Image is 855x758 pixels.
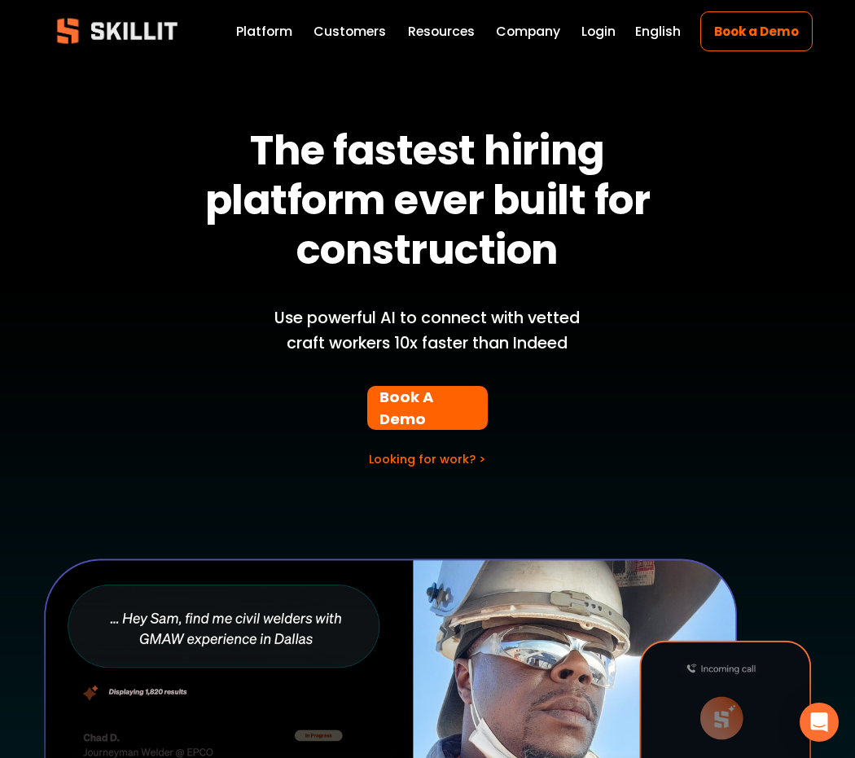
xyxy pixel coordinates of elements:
[581,20,616,42] a: Login
[367,386,488,430] a: Book A Demo
[369,451,486,467] a: Looking for work? >
[408,20,475,42] a: folder dropdown
[700,11,812,51] a: Book a Demo
[496,20,560,42] a: Company
[270,305,585,357] p: Use powerful AI to connect with vetted craft workers 10x faster than Indeed
[408,22,475,42] span: Resources
[635,20,681,42] div: language picker
[236,20,292,42] a: Platform
[205,122,659,278] strong: The fastest hiring platform ever built for construction
[313,20,386,42] a: Customers
[635,22,681,42] span: English
[43,7,191,55] img: Skillit
[800,703,839,742] div: Open Intercom Messenger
